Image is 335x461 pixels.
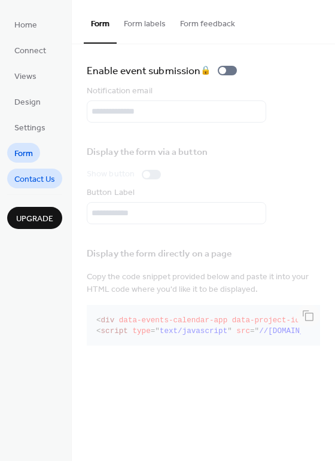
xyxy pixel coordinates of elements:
[14,96,41,109] span: Design
[7,14,44,34] a: Home
[16,213,53,225] span: Upgrade
[7,169,62,188] a: Contact Us
[7,207,62,229] button: Upgrade
[7,66,44,86] a: Views
[7,40,53,60] a: Connect
[7,143,40,163] a: Form
[14,148,33,160] span: Form
[14,122,45,135] span: Settings
[14,71,36,83] span: Views
[7,117,53,137] a: Settings
[14,45,46,57] span: Connect
[14,19,37,32] span: Home
[14,173,55,186] span: Contact Us
[7,91,48,111] a: Design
